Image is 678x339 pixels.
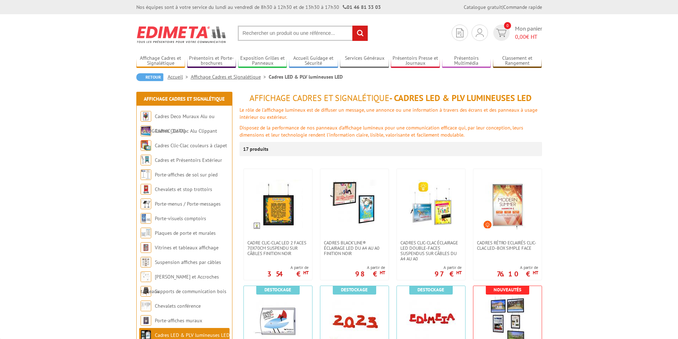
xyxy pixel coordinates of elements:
[355,265,385,270] span: A partir de
[253,180,303,229] img: Cadre Clic-Clac LED 2 faces 70x70cm suspendu sur câbles finition noir
[244,240,312,256] a: Cadre Clic-Clac LED 2 faces 70x70cm suspendu sur câbles finition noir
[249,92,389,104] span: Affichage Cadres et Signalétique
[515,33,542,41] span: € HT
[136,21,227,48] img: Edimeta
[168,74,191,80] a: Accueil
[141,169,151,180] img: Porte-affiches de sol sur pied
[493,55,542,67] a: Classement et Rangement
[141,140,151,151] img: Cadres Clic-Clac couleurs à clapet
[492,25,542,41] a: devis rapide 0 Mon panier 0,00€ HT
[477,240,538,251] span: Cadres Rétro Eclairés Clic-Clac LED-Box simple face
[155,230,216,236] a: Plaques de porte et murales
[533,270,538,276] sup: HT
[243,142,270,156] p: 17 produits
[289,55,338,67] a: Accueil Guidage et Sécurité
[503,4,542,10] a: Commande rapide
[435,265,462,270] span: A partir de
[141,271,151,282] img: Cimaises et Accroches tableaux
[155,317,202,324] a: Porte-affiches muraux
[247,240,309,256] span: Cadre Clic-Clac LED 2 faces 70x70cm suspendu sur câbles finition noir
[417,287,444,293] b: Destockage
[155,186,212,192] a: Chevalets et stop trottoirs
[141,184,151,195] img: Chevalets et stop trottoirs
[155,332,230,338] a: Cadres LED & PLV lumineuses LED
[456,270,462,276] sup: HT
[515,33,526,40] span: 0,00
[141,228,151,238] img: Plaques de porte et murales
[324,240,385,256] span: Cadres Black’Line® éclairage LED du A4 au A0 finition noir
[155,288,226,295] a: Supports de communication bois
[136,73,163,81] a: Retour
[141,242,151,253] img: Vitrines et tableaux affichage
[496,29,506,37] img: devis rapide
[187,55,236,67] a: Présentoirs et Porte-brochures
[155,259,221,265] a: Suspension affiches par câbles
[497,265,538,270] span: A partir de
[141,301,151,311] img: Chevalets conférence
[141,113,215,134] a: Cadres Deco Muraux Alu ou [GEOGRAPHIC_DATA]
[155,215,206,222] a: Porte-visuels comptoirs
[341,287,368,293] b: Destockage
[144,96,225,102] a: Affichage Cadres et Signalétique
[473,240,542,251] a: Cadres Rétro Eclairés Clic-Clac LED-Box simple face
[303,270,309,276] sup: HT
[141,213,151,224] img: Porte-visuels comptoirs
[352,26,368,41] input: rechercher
[340,55,389,67] a: Services Généraux
[504,22,511,29] span: 0
[515,25,542,41] span: Mon panier
[397,240,465,261] a: Cadres clic-clac éclairage LED double-faces suspendus sur câbles du A4 au A0
[141,111,151,122] img: Cadres Deco Muraux Alu ou Bois
[191,74,269,80] a: Affichage Cadres et Signalétique
[380,270,385,276] sup: HT
[240,125,523,138] font: Disposez de la performance de nos panneaux d'affichage lumineux pour une communication efficace q...
[435,272,462,276] p: 97 €
[483,180,532,229] img: Cadres Rétro Eclairés Clic-Clac LED-Box simple face
[442,55,491,67] a: Présentoirs Multimédia
[240,94,542,103] h1: - Cadres LED & PLV lumineuses LED
[141,198,151,209] img: Porte-menus / Porte-messages
[464,4,542,11] div: |
[400,240,462,261] span: Cadres clic-clac éclairage LED double-faces suspendus sur câbles du A4 au A0
[155,201,221,207] a: Porte-menus / Porte-messages
[155,303,201,309] a: Chevalets conférence
[238,55,287,67] a: Exposition Grilles et Panneaux
[497,272,538,276] p: 76.10 €
[464,4,502,10] a: Catalogue gratuit
[391,55,440,67] a: Présentoirs Presse et Journaux
[494,287,521,293] b: Nouveautés
[406,180,456,229] img: Cadres clic-clac éclairage LED double-faces suspendus sur câbles du A4 au A0
[141,155,151,165] img: Cadres et Présentoirs Extérieur
[240,107,537,120] font: Le rôle de l'affichage lumineux est de diffuser un message, une annonce ou une information à trav...
[136,4,381,11] div: Nos équipes sont à votre service du lundi au vendredi de 8h30 à 12h30 et de 13h30 à 17h30
[267,272,309,276] p: 354 €
[141,315,151,326] img: Porte-affiches muraux
[155,244,219,251] a: Vitrines et tableaux affichage
[238,26,368,41] input: Rechercher un produit ou une référence...
[330,180,379,229] img: Cadres Black’Line® éclairage LED du A4 au A0 finition noir
[267,265,309,270] span: A partir de
[343,4,381,10] strong: 01 46 81 33 03
[155,171,217,178] a: Porte-affiches de sol sur pied
[355,272,385,276] p: 98 €
[476,28,484,37] img: devis rapide
[141,274,219,295] a: [PERSON_NAME] et Accroches tableaux
[264,287,291,293] b: Destockage
[155,142,227,149] a: Cadres Clic-Clac couleurs à clapet
[456,28,463,37] img: devis rapide
[155,157,222,163] a: Cadres et Présentoirs Extérieur
[155,128,217,134] a: Cadres Clic-Clac Alu Clippant
[136,55,185,67] a: Affichage Cadres et Signalétique
[269,73,343,80] li: Cadres LED & PLV lumineuses LED
[141,257,151,268] img: Suspension affiches par câbles
[320,240,389,256] a: Cadres Black’Line® éclairage LED du A4 au A0 finition noir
